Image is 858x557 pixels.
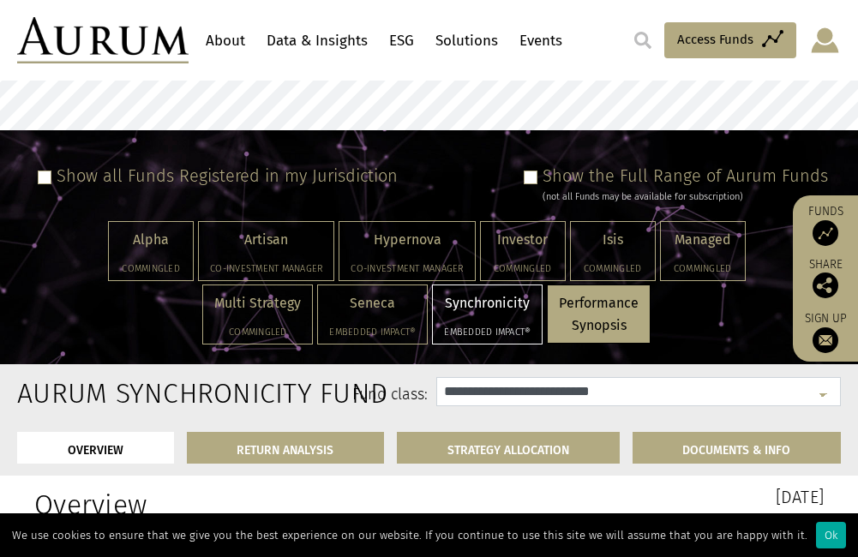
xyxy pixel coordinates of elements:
[17,377,133,410] h2: Aurum Synchronicity Fund
[672,264,734,273] h5: Commingled
[34,488,417,521] h1: Overview
[816,522,846,548] div: Ok
[672,229,734,251] p: Managed
[210,264,322,273] h5: Co-investment Manager
[801,259,849,298] div: Share
[17,17,189,63] img: Aurum
[57,165,398,186] label: Show all Funds Registered in my Jurisdiction
[329,327,416,337] h5: Embedded Impact®
[329,292,416,314] p: Seneca
[431,25,502,57] a: Solutions
[351,264,463,273] h5: Co-investment Manager
[801,311,849,353] a: Sign up
[444,292,531,314] p: Synchronicity
[582,264,644,273] h5: Commingled
[442,488,825,506] h3: [DATE]
[262,25,372,57] a: Data & Insights
[543,165,828,186] label: Show the Full Range of Aurum Funds
[201,25,249,57] a: About
[559,292,639,336] p: Performance Synopsis
[351,229,463,251] p: Hypernova
[582,229,644,251] p: Isis
[634,32,651,49] img: search.svg
[813,220,838,246] img: Access Funds
[444,327,531,337] h5: Embedded Impact®
[801,204,849,246] a: Funds
[214,327,301,337] h5: Commingled
[120,264,182,273] h5: Commingled
[633,432,842,464] a: DOCUMENTS & INFO
[214,292,301,314] p: Multi Strategy
[543,189,828,205] div: (not all Funds may be available for subscription)
[809,26,841,55] img: account-icon.svg
[813,273,838,298] img: Share this post
[397,432,620,464] a: STRATEGY ALLOCATION
[492,264,554,273] h5: Commingled
[187,432,385,464] a: RETURN ANALYSIS
[813,327,838,353] img: Sign up to our newsletter
[664,22,796,58] a: Access Funds
[210,229,322,251] p: Artisan
[492,229,554,251] p: Investor
[120,229,182,251] p: Alpha
[677,29,753,50] span: Access Funds
[385,25,418,57] a: ESG
[515,25,567,57] a: Events
[159,384,428,406] label: Fund class:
